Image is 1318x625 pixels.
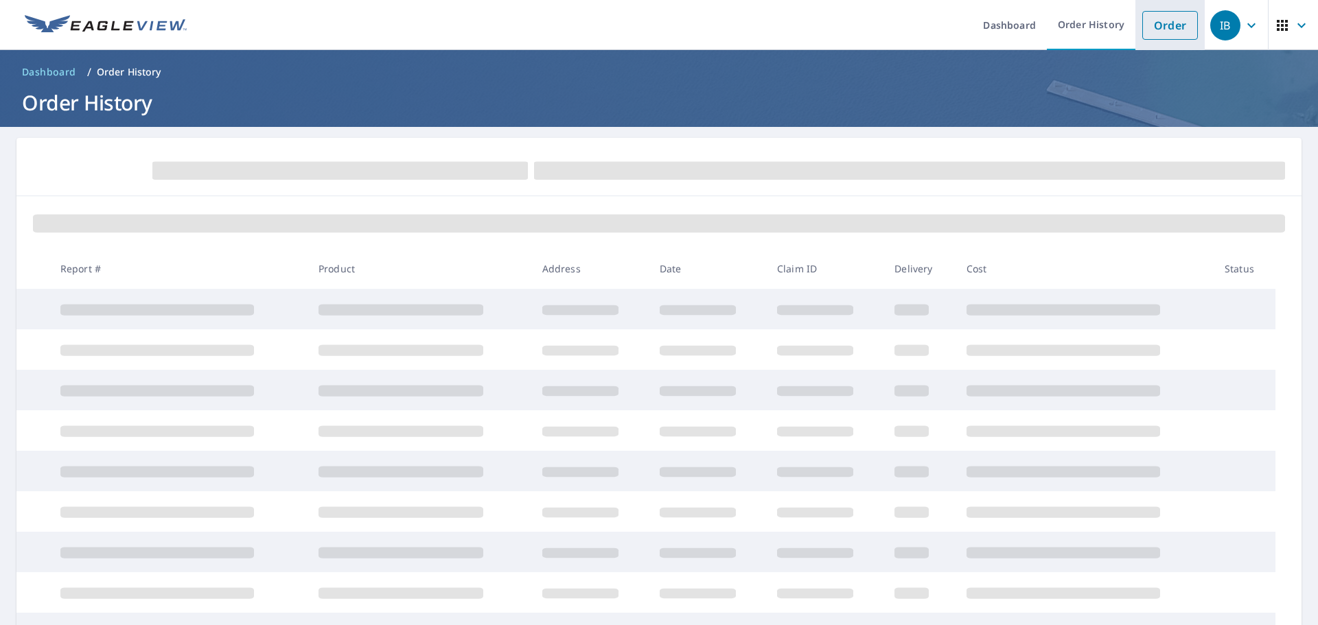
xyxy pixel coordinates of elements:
[766,248,883,289] th: Claim ID
[16,89,1302,117] h1: Order History
[16,61,82,83] a: Dashboard
[1214,248,1275,289] th: Status
[649,248,766,289] th: Date
[1210,10,1240,40] div: IB
[956,248,1214,289] th: Cost
[87,64,91,80] li: /
[531,248,649,289] th: Address
[16,61,1302,83] nav: breadcrumb
[49,248,308,289] th: Report #
[308,248,531,289] th: Product
[22,65,76,79] span: Dashboard
[97,65,161,79] p: Order History
[883,248,955,289] th: Delivery
[25,15,187,36] img: EV Logo
[1142,11,1198,40] a: Order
